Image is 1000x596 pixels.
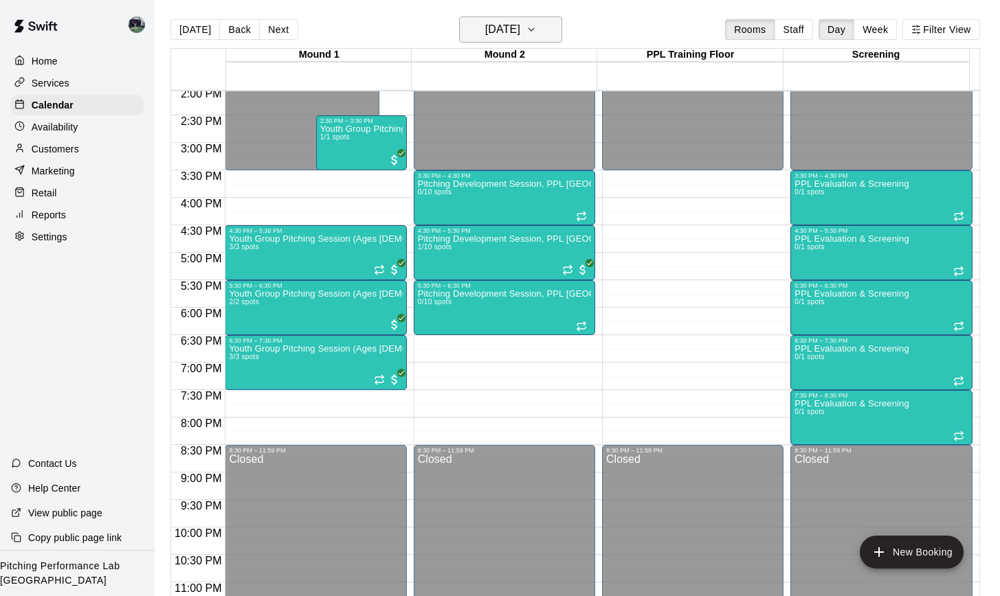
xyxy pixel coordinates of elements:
[418,188,452,196] span: 0/10 spots filled
[11,183,144,203] a: Retail
[414,225,595,280] div: 4:30 PM – 5:30 PM: Pitching Development Session, PPL Louisville (Ages 13+)
[795,172,968,179] div: 3:30 PM – 4:30 PM
[259,19,298,40] button: Next
[11,95,144,115] a: Calendar
[795,227,968,234] div: 4:30 PM – 5:30 PM
[418,282,591,289] div: 5:30 PM – 6:30 PM
[795,243,825,251] span: 0/1 spots filled
[229,337,402,344] div: 6:30 PM – 7:30 PM
[418,172,591,179] div: 3:30 PM – 4:30 PM
[725,19,775,40] button: Rooms
[177,335,225,347] span: 6:30 PM
[226,49,412,62] div: Mound 1
[388,373,401,387] span: All customers have paid
[414,280,595,335] div: 5:30 PM – 6:30 PM: Pitching Development Session, PPL Louisville (Ages 13+)
[485,20,520,39] h6: [DATE]
[562,264,573,275] span: Recurring event
[795,298,825,306] span: 0/1 spots filled
[32,208,66,222] p: Reports
[126,11,155,38] div: Kevin Greene
[177,363,225,374] span: 7:00 PM
[374,264,385,275] span: Recurring event
[795,447,968,454] div: 8:30 PM – 11:59 PM
[790,225,972,280] div: 4:30 PM – 5:30 PM: PPL Evaluation & Screening
[229,298,259,306] span: 2/2 spots filled
[28,481,80,495] p: Help Center
[11,205,144,225] a: Reports
[597,49,783,62] div: PPL Training Floor
[414,170,595,225] div: 3:30 PM – 4:30 PM: Pitching Development Session, PPL Louisville (Ages 13+)
[795,408,825,415] span: 0/1 spots filled
[171,555,225,566] span: 10:30 PM
[171,582,225,594] span: 11:00 PM
[412,49,597,62] div: Mound 2
[225,335,406,390] div: 6:30 PM – 7:30 PM: Youth Group Pitching Session (Ages 12 and Under)
[459,16,562,43] button: [DATE]
[28,457,77,470] p: Contact Us
[129,16,145,33] img: Kevin Greene
[388,153,401,167] span: All customers have paid
[795,392,968,399] div: 7:30 PM – 8:30 PM
[819,19,854,40] button: Day
[177,390,225,402] span: 7:30 PM
[32,98,74,112] p: Calendar
[418,243,452,251] span: 1/10 spots filled
[177,143,225,154] span: 3:00 PM
[11,51,144,71] a: Home
[32,186,57,200] p: Retail
[28,531,122,545] p: Copy public page link
[177,417,225,429] span: 8:00 PM
[219,19,260,40] button: Back
[177,308,225,319] span: 6:00 PM
[316,115,407,170] div: 2:30 PM – 3:30 PM: Youth Group Pitching Session (Ages 12 and Under)
[795,353,825,360] span: 0/1 spots filled
[374,374,385,385] span: Recurring event
[795,282,968,289] div: 5:30 PM – 6:30 PM
[32,76,69,90] p: Services
[229,353,259,360] span: 3/3 spots filled
[790,280,972,335] div: 5:30 PM – 6:30 PM: PPL Evaluation & Screening
[177,170,225,182] span: 3:30 PM
[576,321,587,332] span: Recurring event
[320,117,403,124] div: 2:30 PM – 3:30 PM
[795,188,825,196] span: 0/1 spots filled
[229,447,402,454] div: 8:30 PM – 11:59 PM
[784,49,969,62] div: Screening
[32,230,67,244] p: Settings
[11,117,144,137] a: Availability
[225,280,406,335] div: 5:30 PM – 6:30 PM: Youth Group Pitching Session (Ages 12 and Under)
[11,227,144,247] a: Settings
[229,282,402,289] div: 5:30 PM – 6:30 PM
[418,298,452,306] span: 0/10 spots filled
[32,142,79,156] p: Customers
[902,19,979,40] button: Filter View
[170,19,220,40] button: [DATE]
[11,73,144,93] div: Services
[953,431,964,442] span: Recurring event
[795,337,968,344] div: 6:30 PM – 7:30 PM
[418,227,591,234] div: 4:30 PM – 5:30 PM
[177,280,225,292] span: 5:30 PM
[11,139,144,159] a: Customers
[177,472,225,484] span: 9:00 PM
[388,318,401,332] span: All customers have paid
[606,447,779,454] div: 8:30 PM – 11:59 PM
[229,227,402,234] div: 4:30 PM – 5:30 PM
[953,266,964,277] span: Recurring event
[229,243,259,251] span: 3/3 spots filled
[177,225,225,237] span: 4:30 PM
[388,263,401,277] span: All customers have paid
[177,198,225,209] span: 4:00 PM
[576,263,590,277] span: All customers have paid
[225,225,406,280] div: 4:30 PM – 5:30 PM: Youth Group Pitching Session (Ages 12 and Under)
[177,115,225,127] span: 2:30 PM
[790,390,972,445] div: 7:30 PM – 8:30 PM: PPL Evaluation & Screening
[177,500,225,512] span: 9:30 PM
[32,54,58,68] p: Home
[177,88,225,100] span: 2:00 PM
[418,447,591,454] div: 8:30 PM – 11:59 PM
